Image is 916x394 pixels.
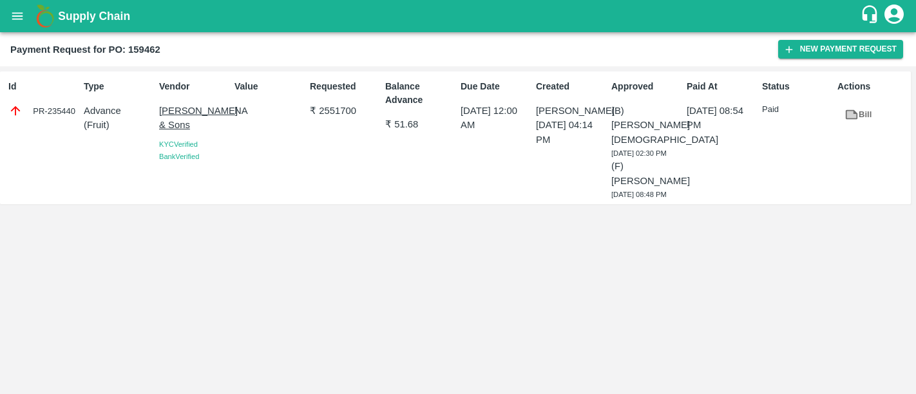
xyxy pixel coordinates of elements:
[536,104,606,118] p: [PERSON_NAME]
[837,104,879,126] a: Bill
[611,159,682,188] p: (F) [PERSON_NAME]
[310,104,380,118] p: ₹ 2551700
[385,80,455,107] p: Balance Advance
[860,5,883,28] div: customer-support
[84,104,154,118] p: Advance
[778,40,903,59] button: New Payment Request
[687,80,757,93] p: Paid At
[883,3,906,30] div: account of current user
[385,117,455,131] p: ₹ 51.68
[234,104,305,118] p: NA
[536,118,606,147] p: [DATE] 04:14 PM
[159,80,229,93] p: Vendor
[762,80,832,93] p: Status
[159,153,199,160] span: Bank Verified
[762,104,832,116] p: Paid
[310,80,380,93] p: Requested
[611,149,667,157] span: [DATE] 02:30 PM
[8,80,79,93] p: Id
[32,3,58,29] img: logo
[58,7,860,25] a: Supply Chain
[461,80,531,93] p: Due Date
[84,118,154,132] p: ( Fruit )
[611,104,682,147] p: (B) [PERSON_NAME][DEMOGRAPHIC_DATA]
[3,1,32,31] button: open drawer
[687,104,757,133] p: [DATE] 08:54 PM
[58,10,130,23] b: Supply Chain
[611,191,667,198] span: [DATE] 08:48 PM
[10,44,160,55] b: Payment Request for PO: 159462
[234,80,305,93] p: Value
[461,104,531,133] p: [DATE] 12:00 AM
[159,104,229,133] p: [PERSON_NAME] & Sons
[159,140,198,148] span: KYC Verified
[8,104,79,118] div: PR-235440
[84,80,154,93] p: Type
[837,80,908,93] p: Actions
[536,80,606,93] p: Created
[611,80,682,93] p: Approved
